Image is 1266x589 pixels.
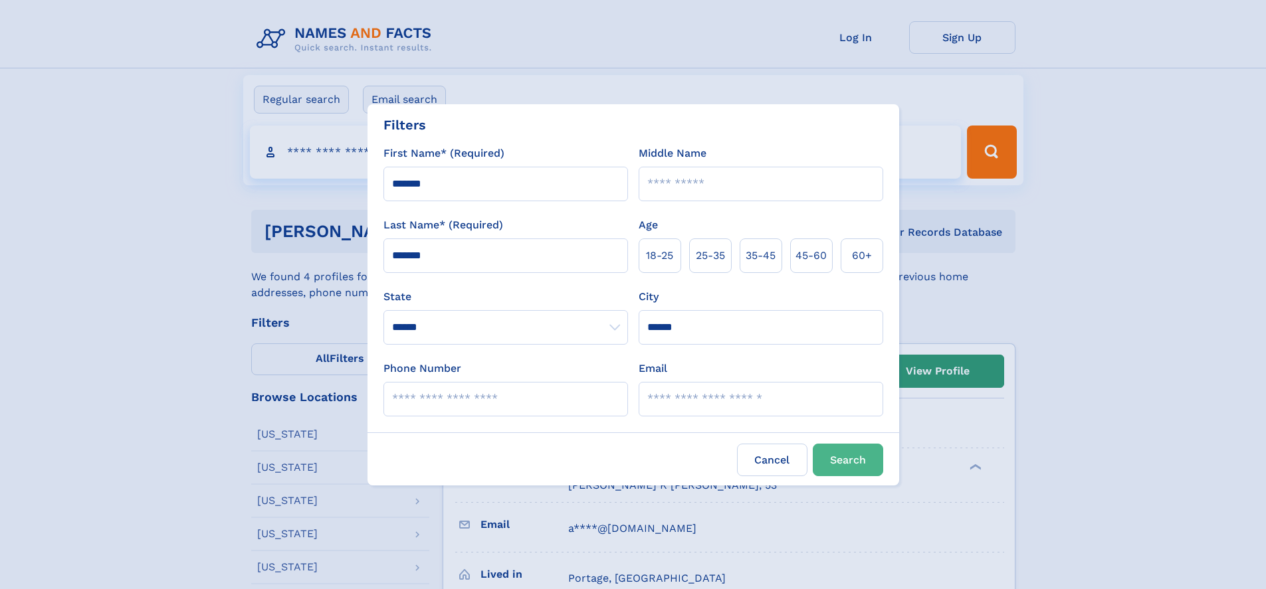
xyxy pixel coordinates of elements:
label: First Name* (Required) [383,145,504,161]
label: Phone Number [383,361,461,377]
span: 25‑35 [696,248,725,264]
span: 60+ [852,248,872,264]
label: Age [639,217,658,233]
span: 35‑45 [746,248,776,264]
button: Search [813,444,883,476]
label: Middle Name [639,145,706,161]
div: Filters [383,115,426,135]
label: Email [639,361,667,377]
label: City [639,289,659,305]
span: 45‑60 [795,248,827,264]
label: Last Name* (Required) [383,217,503,233]
label: Cancel [737,444,807,476]
span: 18‑25 [646,248,673,264]
label: State [383,289,628,305]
